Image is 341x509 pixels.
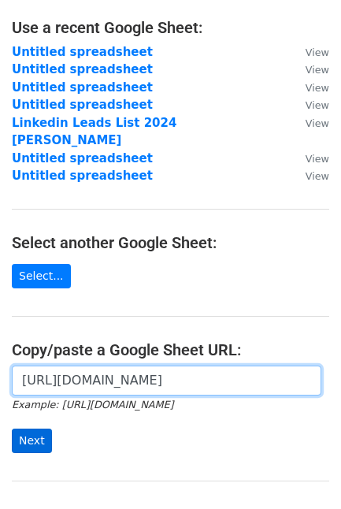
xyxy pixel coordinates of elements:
[12,233,329,252] h4: Select another Google Sheet:
[12,18,329,37] h4: Use a recent Google Sheet:
[306,64,329,76] small: View
[262,433,341,509] iframe: Chat Widget
[306,82,329,94] small: View
[12,98,153,112] a: Untitled spreadsheet
[12,45,153,59] a: Untitled spreadsheet
[290,169,329,183] a: View
[290,62,329,76] a: View
[12,340,329,359] h4: Copy/paste a Google Sheet URL:
[306,99,329,111] small: View
[290,45,329,59] a: View
[290,151,329,165] a: View
[12,80,153,95] a: Untitled spreadsheet
[12,264,71,288] a: Select...
[12,116,176,148] a: Linkedin Leads List 2024 [PERSON_NAME]
[290,80,329,95] a: View
[12,151,153,165] a: Untitled spreadsheet
[12,169,153,183] a: Untitled spreadsheet
[290,116,329,130] a: View
[12,62,153,76] a: Untitled spreadsheet
[306,170,329,182] small: View
[306,153,329,165] small: View
[306,46,329,58] small: View
[306,117,329,129] small: View
[12,366,321,396] input: Paste your Google Sheet URL here
[12,399,173,411] small: Example: [URL][DOMAIN_NAME]
[12,429,52,453] input: Next
[290,98,329,112] a: View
